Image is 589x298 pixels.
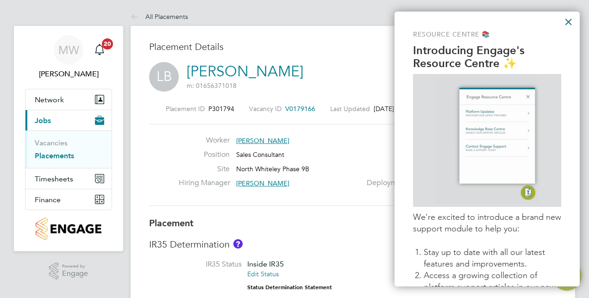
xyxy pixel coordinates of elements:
label: Vendor [361,164,439,174]
label: Hiring Manager [179,178,230,188]
p: Introducing Engage's [413,44,561,57]
span: [PERSON_NAME] [236,179,289,187]
h3: IR35 Determination [149,238,557,250]
span: Network [35,95,64,104]
span: Molly Webb [25,68,112,80]
p: We're excited to introduce a brand new support module to help you: [413,211,561,235]
span: V0179166 [285,105,315,113]
label: Site [179,164,230,174]
span: 20 [102,38,113,50]
label: End Hirer [361,136,439,145]
label: Last Updated [330,105,370,113]
nav: Main navigation [14,26,123,251]
span: MW [58,44,79,56]
a: Go to home page [25,217,112,240]
b: Placement [149,217,194,229]
strong: Status Determination Statement [247,284,332,291]
label: Vacancy ID [249,105,282,113]
p: Resource Centre ✨ [413,57,561,70]
span: North Whiteley Phase 9B [236,165,309,173]
img: GIF of Resource Centre being opened [435,78,539,203]
h3: Placement Details [149,41,494,53]
span: Powered by [62,262,88,270]
label: Worker [179,136,230,145]
a: Vacancies [35,138,68,147]
img: countryside-properties-logo-retina.png [36,217,101,240]
button: About IR35 [233,239,243,248]
span: Sales Consultant [236,150,284,159]
span: Finance [35,195,61,204]
li: Stay up to date with all our latest features and improvements. [424,247,561,270]
p: Resource Centre 📚 [413,30,561,39]
label: Placement ID [166,105,205,113]
span: Inside IR35 [247,260,284,268]
span: [PERSON_NAME] [236,137,289,145]
a: [PERSON_NAME] [187,62,303,81]
a: Edit Status [247,270,279,278]
span: Timesheets [35,174,73,183]
span: LB [149,62,179,92]
label: Position [179,150,230,160]
button: Close [564,14,573,29]
span: P301794 [208,105,234,113]
span: m: 01656371018 [187,81,237,90]
label: Client Config [361,150,439,160]
a: All Placements [131,12,188,21]
a: Go to account details [25,35,112,80]
label: IR35 Status [149,260,242,269]
span: Jobs [35,116,51,125]
span: [DATE] 11:57 - [374,105,417,113]
a: Placements [35,151,74,160]
label: Deployment Manager [361,178,439,188]
span: Engage [62,270,88,278]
